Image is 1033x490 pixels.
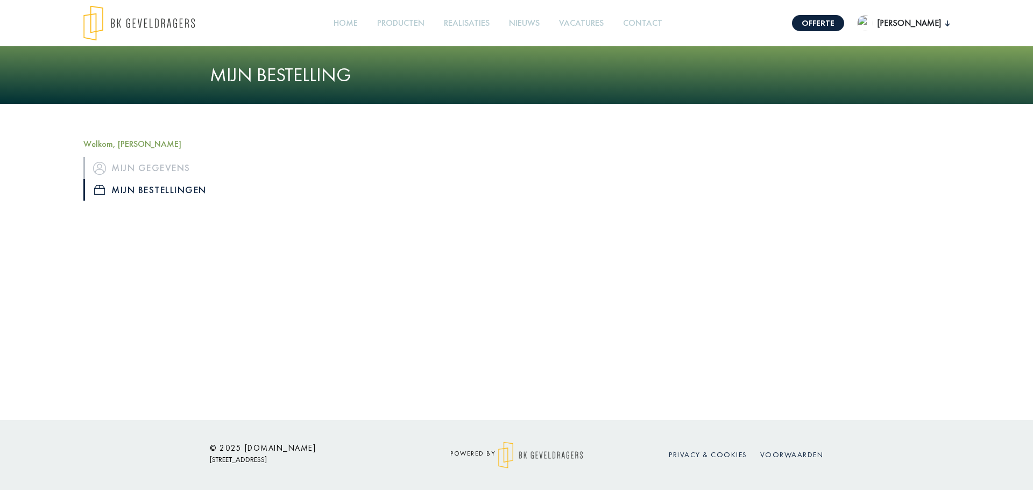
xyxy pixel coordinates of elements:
[83,5,195,41] img: logo
[555,11,608,35] a: Vacatures
[792,15,844,31] a: Offerte
[373,11,429,35] a: Producten
[498,442,583,468] img: logo
[329,11,362,35] a: Home
[873,17,945,30] span: [PERSON_NAME]
[210,63,823,87] h1: Mijn bestelling
[420,442,613,468] div: powered by
[619,11,667,35] a: Contact
[210,453,404,466] p: [STREET_ADDRESS]
[210,443,404,453] h6: © 2025 [DOMAIN_NAME]
[94,185,105,195] img: icon
[93,162,106,175] img: icon
[669,450,747,459] a: Privacy & cookies
[83,157,288,179] a: iconMijn gegevens
[857,15,950,31] button: [PERSON_NAME]
[440,11,494,35] a: Realisaties
[83,179,288,201] a: iconMijn bestellingen
[857,15,873,31] img: undefined
[83,139,288,149] h5: Welkom, [PERSON_NAME]
[505,11,544,35] a: Nieuws
[760,450,824,459] a: Voorwaarden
